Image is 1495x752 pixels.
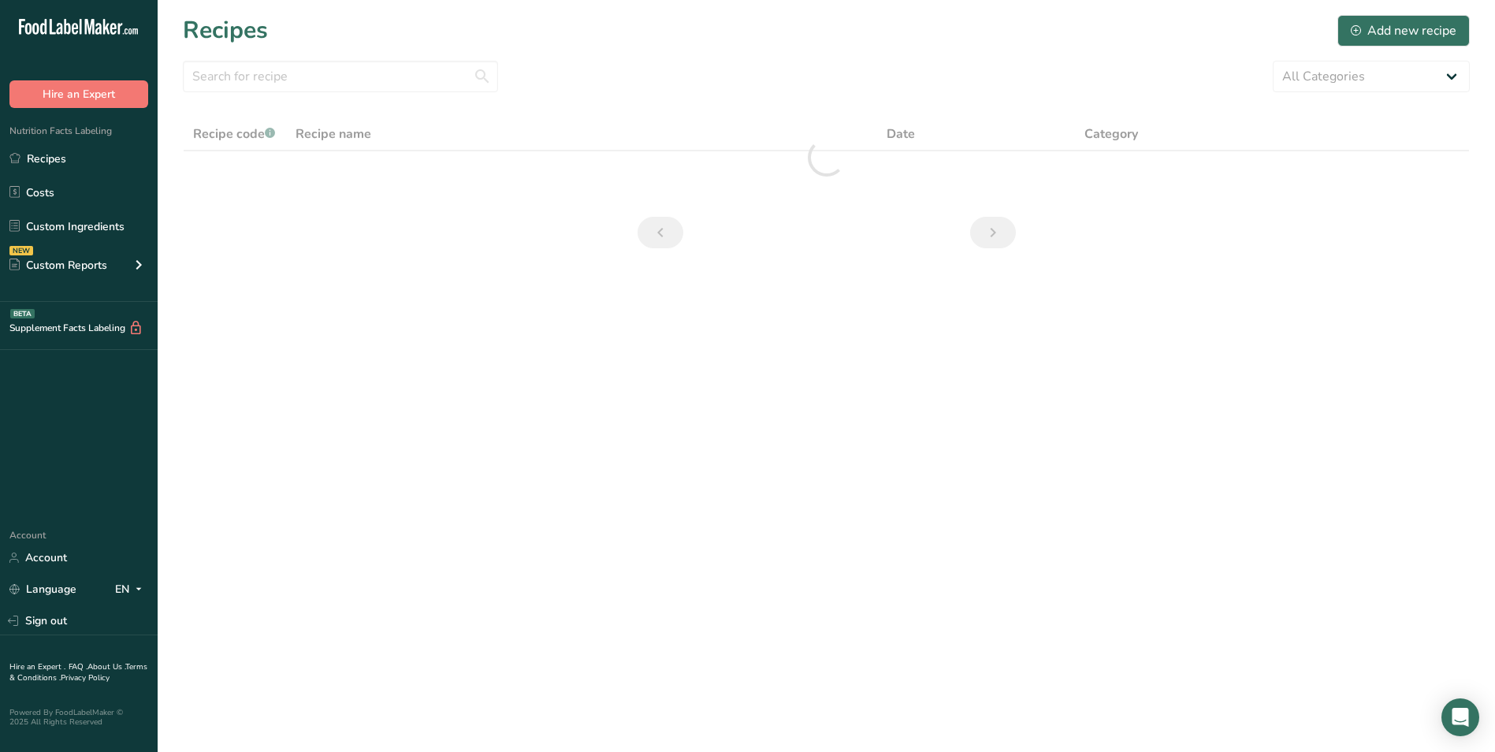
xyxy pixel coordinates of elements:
button: Hire an Expert [9,80,148,108]
a: Hire an Expert . [9,661,65,672]
a: Next page [970,217,1016,248]
div: EN [115,580,148,599]
a: About Us . [87,661,125,672]
div: Open Intercom Messenger [1441,698,1479,736]
a: Terms & Conditions . [9,661,147,683]
a: Previous page [638,217,683,248]
h1: Recipes [183,13,268,48]
div: NEW [9,246,33,255]
div: Add new recipe [1351,21,1456,40]
div: Powered By FoodLabelMaker © 2025 All Rights Reserved [9,708,148,727]
div: BETA [10,309,35,318]
a: Language [9,575,76,603]
button: Add new recipe [1337,15,1470,47]
div: Custom Reports [9,257,107,274]
input: Search for recipe [183,61,498,92]
a: FAQ . [69,661,87,672]
a: Privacy Policy [61,672,110,683]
